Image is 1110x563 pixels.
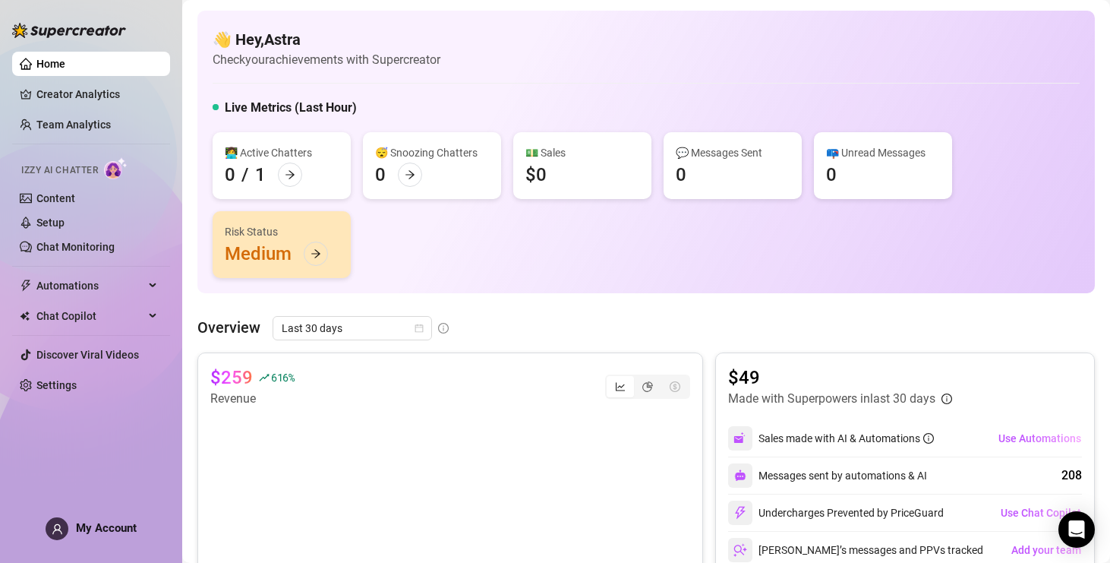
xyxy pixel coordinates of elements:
span: arrow-right [311,248,321,259]
span: info-circle [941,394,952,404]
span: calendar [415,324,424,333]
span: Use Chat Copilot [1001,507,1081,519]
div: 1 [255,163,266,187]
div: 0 [676,163,686,187]
h5: Live Metrics (Last Hour) [225,99,357,117]
span: arrow-right [405,169,415,180]
span: Automations [36,274,144,298]
article: $259 [210,365,253,390]
img: svg%3e [733,543,747,557]
a: Settings [36,379,77,391]
article: Overview [197,316,260,339]
div: Sales made with AI & Automations [758,430,934,447]
a: Setup [36,217,65,229]
div: 💬 Messages Sent [676,144,790,161]
span: arrow-right [285,169,295,180]
div: Risk Status [225,223,339,240]
div: 208 [1061,467,1082,485]
div: 💵 Sales [525,144,639,161]
button: Add your team [1011,538,1082,562]
div: 0 [375,163,386,187]
article: $49 [728,365,952,390]
div: [PERSON_NAME]’s messages and PPVs tracked [728,538,983,562]
span: My Account [76,521,137,535]
a: Discover Viral Videos [36,349,139,361]
div: Messages sent by automations & AI [728,463,927,488]
span: Last 30 days [282,317,423,340]
img: AI Chatter [104,157,128,179]
img: logo-BBDzfeDw.svg [12,23,126,38]
button: Use Automations [998,426,1082,451]
article: Made with Superpowers in last 30 days [728,390,935,408]
div: $0 [525,163,547,187]
span: rise [259,372,270,383]
span: 616 % [271,370,295,384]
span: thunderbolt [20,280,32,292]
div: Undercharges Prevented by PriceGuard [728,501,944,525]
div: 0 [225,163,235,187]
span: Chat Copilot [36,304,144,328]
a: Chat Monitoring [36,241,115,253]
article: Check your achievements with Supercreator [213,50,440,69]
a: Team Analytics [36,119,111,131]
span: Izzy AI Chatter [21,163,98,178]
span: line-chart [615,381,626,392]
div: 😴 Snoozing Chatters [375,144,489,161]
span: info-circle [438,323,449,334]
div: Open Intercom Messenger [1058,511,1095,548]
a: Home [36,58,65,70]
span: dollar-circle [670,381,680,392]
img: svg%3e [733,432,747,445]
span: Use Automations [998,432,1081,444]
a: Content [36,192,75,204]
div: 👩‍💻 Active Chatters [225,144,339,161]
img: Chat Copilot [20,311,30,321]
div: 📪 Unread Messages [826,144,940,161]
article: Revenue [210,390,295,408]
img: svg%3e [733,506,747,520]
div: 0 [826,163,837,187]
span: Add your team [1011,544,1081,556]
div: segmented control [605,375,690,399]
h4: 👋 Hey, Astra [213,29,440,50]
img: svg%3e [734,470,746,482]
span: info-circle [923,433,934,444]
a: Creator Analytics [36,82,158,106]
span: pie-chart [642,381,653,392]
span: user [52,523,63,535]
button: Use Chat Copilot [1000,501,1082,525]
